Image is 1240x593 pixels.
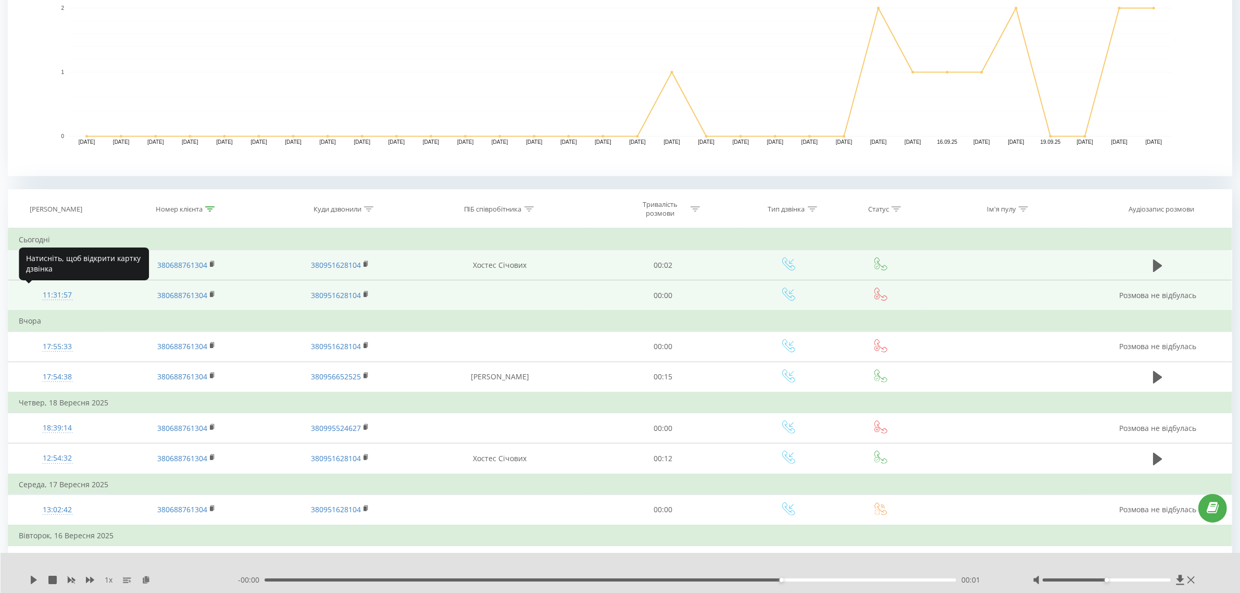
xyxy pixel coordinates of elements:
[314,205,361,214] div: Куди дзвонили
[105,575,112,585] span: 1 x
[586,362,740,392] td: 00:15
[157,504,207,514] a: 380688761304
[311,504,361,514] a: 380951628104
[311,341,361,351] a: 380951628104
[113,140,130,145] text: [DATE]
[8,229,1232,250] td: Сьогодні
[19,418,96,438] div: 18:39:14
[19,448,96,468] div: 12:54:32
[311,260,361,270] a: 380951628104
[414,362,586,392] td: [PERSON_NAME]
[1146,140,1162,145] text: [DATE]
[586,331,740,362] td: 00:00
[389,140,405,145] text: [DATE]
[8,525,1232,546] td: Вівторок, 16 Вересня 2025
[698,140,715,145] text: [DATE]
[30,205,82,214] div: [PERSON_NAME]
[560,140,577,145] text: [DATE]
[586,443,740,474] td: 00:12
[8,474,1232,495] td: Середа, 17 Вересня 2025
[767,140,784,145] text: [DATE]
[663,140,680,145] text: [DATE]
[8,311,1232,331] td: Вчора
[157,341,207,351] a: 380688761304
[311,372,361,381] a: 380956652525
[1119,504,1196,514] span: Розмова не відбулась
[61,69,64,75] text: 1
[19,285,96,305] div: 11:31:57
[780,578,784,582] div: Accessibility label
[868,205,889,214] div: Статус
[586,280,740,311] td: 00:00
[526,140,543,145] text: [DATE]
[157,453,207,463] a: 380688761304
[157,372,207,381] a: 380688761304
[423,140,440,145] text: [DATE]
[1119,423,1196,433] span: Розмова не відбулась
[586,495,740,525] td: 00:00
[157,290,207,300] a: 380688761304
[836,140,853,145] text: [DATE]
[19,551,96,571] div: 10:15:08
[768,205,805,214] div: Тип дзвінка
[733,140,749,145] text: [DATE]
[586,546,740,577] td: 00:00
[586,413,740,443] td: 00:00
[156,205,203,214] div: Номер клієнта
[8,392,1232,413] td: Четвер, 18 Вересня 2025
[19,367,96,387] div: 17:54:38
[311,290,361,300] a: 380951628104
[1077,140,1094,145] text: [DATE]
[492,140,508,145] text: [DATE]
[414,250,586,280] td: Хостес Січових
[147,140,164,145] text: [DATE]
[937,140,957,145] text: 16.09.25
[19,500,96,520] div: 13:02:42
[457,140,474,145] text: [DATE]
[311,423,361,433] a: 380995524627
[870,140,887,145] text: [DATE]
[157,423,207,433] a: 380688761304
[157,260,207,270] a: 380688761304
[987,205,1016,214] div: Ім'я пулу
[961,575,980,585] span: 00:01
[319,140,336,145] text: [DATE]
[250,140,267,145] text: [DATE]
[19,248,149,280] div: Натисніть, щоб відкрити картку дзвінка
[905,140,921,145] text: [DATE]
[801,140,818,145] text: [DATE]
[1105,578,1109,582] div: Accessibility label
[216,140,233,145] text: [DATE]
[464,205,522,214] div: ПІБ співробітника
[1111,140,1128,145] text: [DATE]
[311,453,361,463] a: 380951628104
[629,140,646,145] text: [DATE]
[182,140,198,145] text: [DATE]
[1041,140,1061,145] text: 19.09.25
[973,140,990,145] text: [DATE]
[285,140,302,145] text: [DATE]
[354,140,371,145] text: [DATE]
[1129,205,1194,214] div: Аудіозапис розмови
[414,443,586,474] td: Хостес Січових
[1008,140,1024,145] text: [DATE]
[632,200,688,218] div: Тривалість розмови
[79,140,95,145] text: [DATE]
[586,250,740,280] td: 00:02
[1119,290,1196,300] span: Розмова не відбулась
[19,337,96,357] div: 17:55:33
[238,575,265,585] span: - 00:00
[1119,341,1196,351] span: Розмова не відбулась
[595,140,611,145] text: [DATE]
[61,133,64,139] text: 0
[61,5,64,11] text: 2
